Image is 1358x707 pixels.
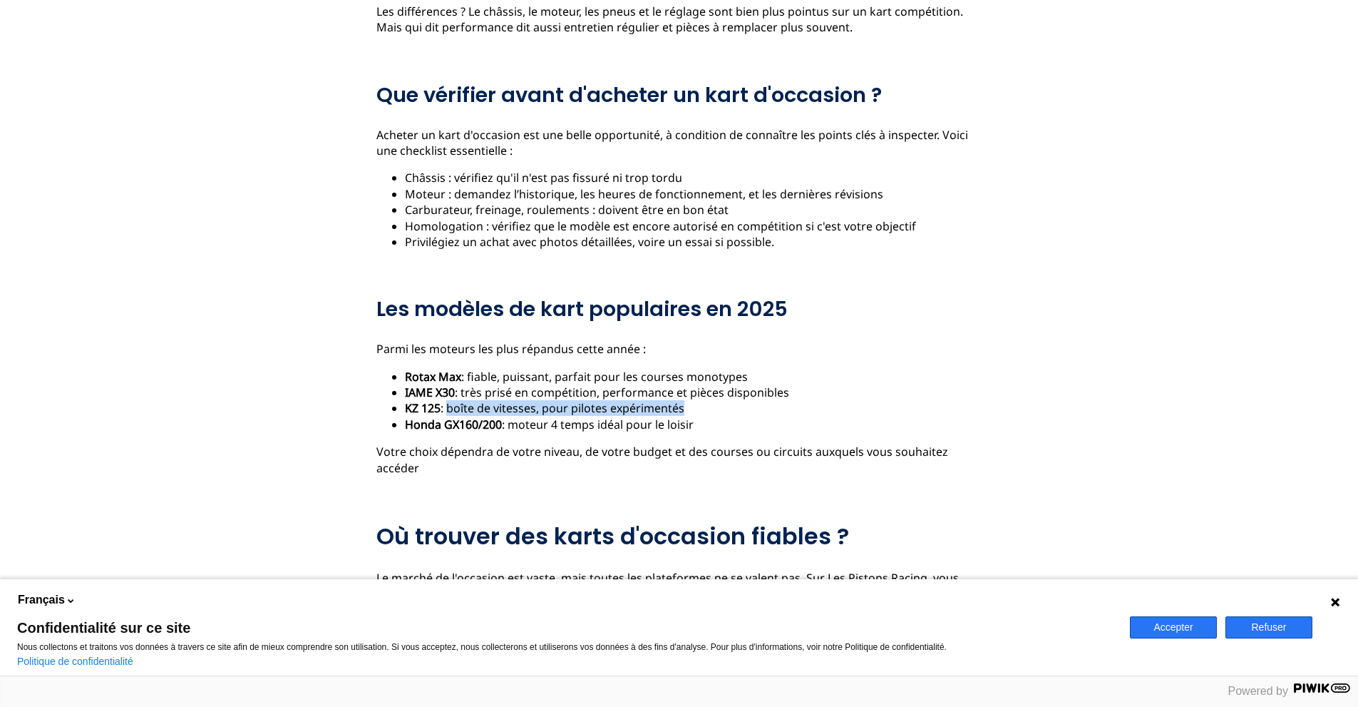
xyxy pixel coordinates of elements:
span: Confidentialité sur ce site [17,621,1113,635]
h3: Que vérifier avant d'acheter un kart d'occasion ? [376,83,982,106]
p: Parmi les moteurs les plus répandus cette année : [376,341,982,357]
p: Nous collectons et traitons vos données à travers ce site afin de mieux comprendre son utilisatio... [17,642,1113,652]
li: Homologation : vérifiez que le modèle est encore autorisé en compétition si c'est votre objectif [405,218,982,234]
span: Powered by [1228,685,1289,697]
h3: Les modèles de kart populaires en 2025 [376,297,982,320]
strong: Honda GX160/200 [405,417,502,432]
li: Moteur : demandez l’historique, les heures de fonctionnement, et les dernières révisions [405,186,982,202]
p: Le marché de l'occasion est vaste, mais toutes les plateformes ne se valent pas. Sur Les Pistons ... [376,570,982,618]
button: Refuser [1225,616,1312,639]
h2: Où trouver des karts d'occasion fiables ? [376,522,982,551]
strong: IAME X30 [405,385,455,400]
span: Français [18,592,65,608]
li: : moteur 4 temps idéal pour le loisir [405,417,982,432]
li: : boîte de vitesses, pour pilotes expérimentés [405,400,982,416]
p: Acheter un kart d'occasion est une belle opportunité, à condition de connaître les points clés à ... [376,127,982,159]
li: : très prisé en compétition, performance et pièces disponibles [405,385,982,400]
p: Les différences ? Le châssis, le moteur, les pneus et le réglage sont bien plus pointus sur un ka... [376,4,982,36]
li: : fiable, puissant, parfait pour les courses monotypes [405,369,982,385]
li: Privilégiez un achat avec photos détaillées, voire un essai si possible. [405,234,982,250]
li: Carburateur, freinage, roulements : doivent être en bon état [405,202,982,218]
a: Politique de confidentialité [17,656,133,667]
li: Châssis : vérifiez qu'il n'est pas fissuré ni trop tordu [405,170,982,185]
p: Votre choix dépendra de votre niveau, de votre budget et des courses ou circuits auxquels vous so... [376,444,982,476]
strong: Rotax Max [405,369,461,385]
button: Accepter [1130,616,1217,639]
strong: KZ 125 [405,400,441,416]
